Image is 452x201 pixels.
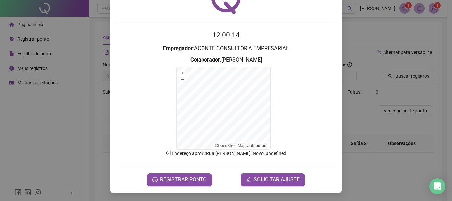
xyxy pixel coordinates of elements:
[163,45,193,52] strong: Empregador
[118,56,334,64] h3: : [PERSON_NAME]
[179,70,186,76] button: +
[218,143,246,148] a: OpenStreetMap
[429,178,445,194] div: Open Intercom Messenger
[246,177,251,182] span: edit
[147,173,212,186] button: REGISTRAR PONTO
[166,150,172,156] span: info-circle
[160,176,207,184] span: REGISTRAR PONTO
[190,57,220,63] strong: Colaborador
[212,31,240,39] time: 12:00:14
[179,76,186,83] button: –
[241,173,305,186] button: editSOLICITAR AJUSTE
[118,150,334,157] p: Endereço aprox. : Rua [PERSON_NAME], Novo, undefined
[118,44,334,53] h3: : ACONTE CONSULTORIA EMPRESARIAL
[215,143,268,148] li: © contributors.
[152,177,158,182] span: clock-circle
[254,176,300,184] span: SOLICITAR AJUSTE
